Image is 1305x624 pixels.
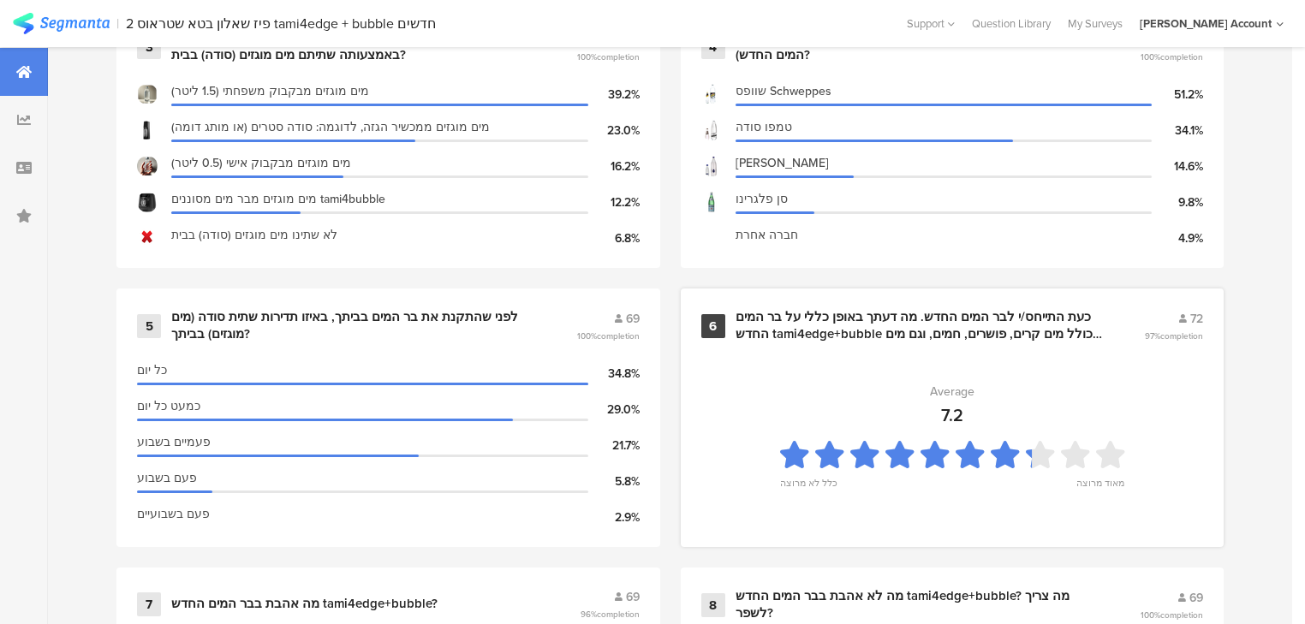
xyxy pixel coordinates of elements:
span: completion [597,608,640,621]
div: 4.9% [1152,229,1203,247]
span: completion [597,330,640,342]
span: [PERSON_NAME] [736,154,829,172]
div: 12.2% [588,193,640,211]
span: פעם בשבועיים [137,505,210,523]
div: 2.9% [588,508,640,526]
img: d3718dnoaommpf.cloudfront.net%2Fitem%2F40d6dcc2ab6990bce522.jpg [701,84,722,104]
div: 5.8% [588,472,640,490]
span: מים מוגזים מבר מים מסוננים tami4bubble [171,190,385,208]
div: 39.2% [588,86,640,104]
div: Average [930,383,974,401]
span: סן פלגרינו [736,190,788,208]
img: segmanta logo [13,13,110,34]
a: My Surveys [1059,15,1131,32]
div: Support [907,10,955,37]
span: 72 [1190,310,1203,328]
div: 7 [137,592,161,616]
span: 100% [1141,51,1203,63]
span: פעם בשבוע [137,469,197,487]
div: 16.2% [588,157,640,175]
img: d3718dnoaommpf.cloudfront.net%2Fitem%2F2ad5686d6911c7557fc5.png [137,156,158,176]
span: לא שתינו מים מוגזים (סודה) בבית [171,226,337,244]
img: d3718dnoaommpf.cloudfront.net%2Fitem%2Ffa84dd76cb021fedb4e3.png [137,228,158,248]
div: 34.8% [588,365,640,383]
span: 100% [1141,609,1203,621]
div: 2 פיז שאלון בטא שטראוס tami4edge + bubble חדשים [126,15,436,32]
span: 69 [626,588,640,606]
div: לפני שהתקנת את בר המים בביתך, באיזו תדירות שתית סודה (מים מוגזים) בביתך? [171,309,535,342]
span: completion [1160,330,1203,342]
span: שוופס Schweppes [736,82,831,100]
div: 34.1% [1152,122,1203,140]
span: כל יום [137,361,167,379]
span: פעמיים בשבוע [137,433,211,451]
div: 23.0% [588,122,640,140]
div: 14.6% [1152,157,1203,175]
span: completion [597,51,640,63]
div: 9.8% [1152,193,1203,211]
span: 69 [1189,589,1203,607]
span: completion [1160,609,1203,621]
span: מים מוגזים ממכשיר הגזה, לדוגמה: סודה סטרים (או מותג דומה) [171,118,490,136]
div: מה אהבת בבר המים החדש tami4edge+bubble? [171,596,438,613]
div: מאוד מרוצה [1076,476,1124,500]
div: 6 [701,314,725,338]
div: 51.2% [1152,86,1203,104]
span: מים מוגזים מבקבוק משפחתי (1.5 ליטר) [171,82,369,100]
div: 5 [137,314,161,338]
span: כמעט כל יום [137,397,200,415]
span: completion [1160,51,1203,63]
div: כעת התייחס/י לבר המים החדש. מה דעתך באופן כללי על בר המים החדש tami4edge+bubble שכולל מים קרים, פ... [736,309,1104,342]
span: טמפו סודה [736,118,792,136]
span: מים מוגזים מבקבוק אישי (0.5 ליטר) [171,154,351,172]
img: d3718dnoaommpf.cloudfront.net%2Fitem%2F4e6e81adf43569a8df0f.jpg [137,192,158,212]
span: 96% [581,608,640,621]
span: 100% [577,51,640,63]
img: d3718dnoaommpf.cloudfront.net%2Fitem%2F99b7f4fa4e03a4370447.png [137,84,158,104]
div: כלל לא מרוצה [780,476,837,500]
div: 7.2 [941,402,963,428]
div: 6.8% [588,229,640,247]
div: | [116,14,119,33]
span: 69 [626,310,640,328]
img: d3718dnoaommpf.cloudfront.net%2Fitem%2F551e9c2c196fa5a2f87f.jpg [137,120,158,140]
div: 8 [701,593,725,617]
div: מה לא אהבת בבר המים החדש tami4edge+bubble? מה צריך לשפר? [736,588,1099,621]
span: חברה אחרת [736,226,798,244]
span: 97% [1145,330,1203,342]
div: 29.0% [588,401,640,419]
img: d3718dnoaommpf.cloudfront.net%2Fitem%2F8de68ab2b27f500aa745.jpg [701,192,722,212]
div: [PERSON_NAME] Account [1140,15,1272,32]
img: d3718dnoaommpf.cloudfront.net%2Fitem%2Fa1e97b1e8b1b680282e0.jpg [701,156,722,176]
div: 21.7% [588,437,640,455]
a: Question Library [963,15,1059,32]
img: d3718dnoaommpf.cloudfront.net%2Fitem%2F876311f439c472c8a649.jpg [701,120,722,140]
span: 100% [577,330,640,342]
